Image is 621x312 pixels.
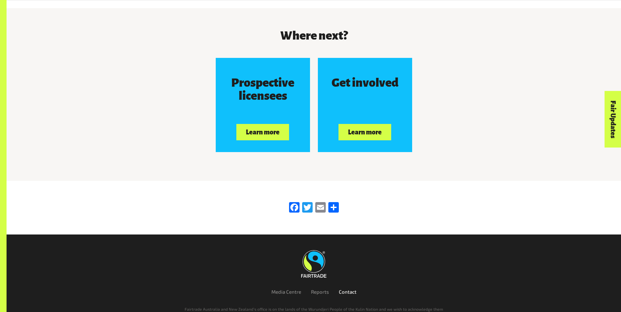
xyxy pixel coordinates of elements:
a: Prospective licensees Learn more [216,58,310,152]
h3: Where next? [148,29,480,42]
a: Reports [311,289,329,295]
h3: Get involved [332,76,398,89]
h3: Prospective licensees [228,76,298,102]
a: Twitter [301,202,314,214]
a: Email [314,202,327,214]
a: Media Centre [271,289,301,295]
a: Get involved Learn more [318,58,412,152]
img: Fairtrade Australia New Zealand logo [301,250,326,278]
a: Share [327,202,340,214]
button: Learn more [236,124,289,141]
a: Facebook [288,202,301,214]
button: Learn more [338,124,391,141]
a: Contact [339,289,356,295]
